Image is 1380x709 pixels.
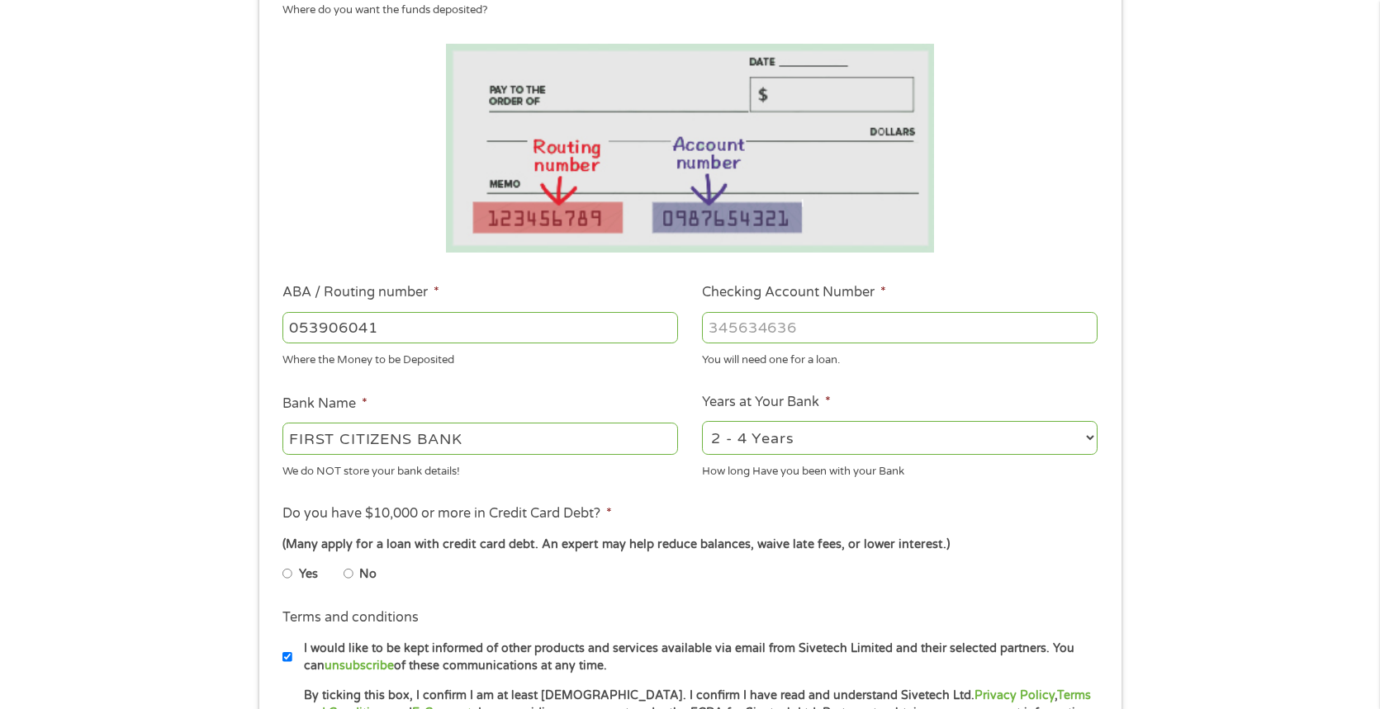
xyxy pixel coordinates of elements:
label: No [359,565,377,584]
div: How long Have you been with your Bank [702,457,1098,480]
img: Routing number location [446,44,935,253]
label: Years at Your Bank [702,394,831,411]
label: ABA / Routing number [282,284,439,301]
input: 263177916 [282,312,678,343]
div: Where the Money to be Deposited [282,347,678,369]
div: (Many apply for a loan with credit card debt. An expert may help reduce balances, waive late fees... [282,536,1097,554]
label: Checking Account Number [702,284,886,301]
input: 345634636 [702,312,1098,343]
label: Do you have $10,000 or more in Credit Card Debt? [282,505,612,522]
label: Bank Name [282,395,368,413]
label: Terms and conditions [282,609,419,626]
label: Yes [299,565,318,584]
div: Where do you want the funds deposited? [282,2,1085,19]
a: unsubscribe [325,659,394,673]
div: You will need one for a loan. [702,347,1098,369]
label: I would like to be kept informed of other products and services available via email from Sivetech... [292,640,1103,675]
a: Privacy Policy [975,688,1055,702]
div: We do NOT store your bank details! [282,457,678,480]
